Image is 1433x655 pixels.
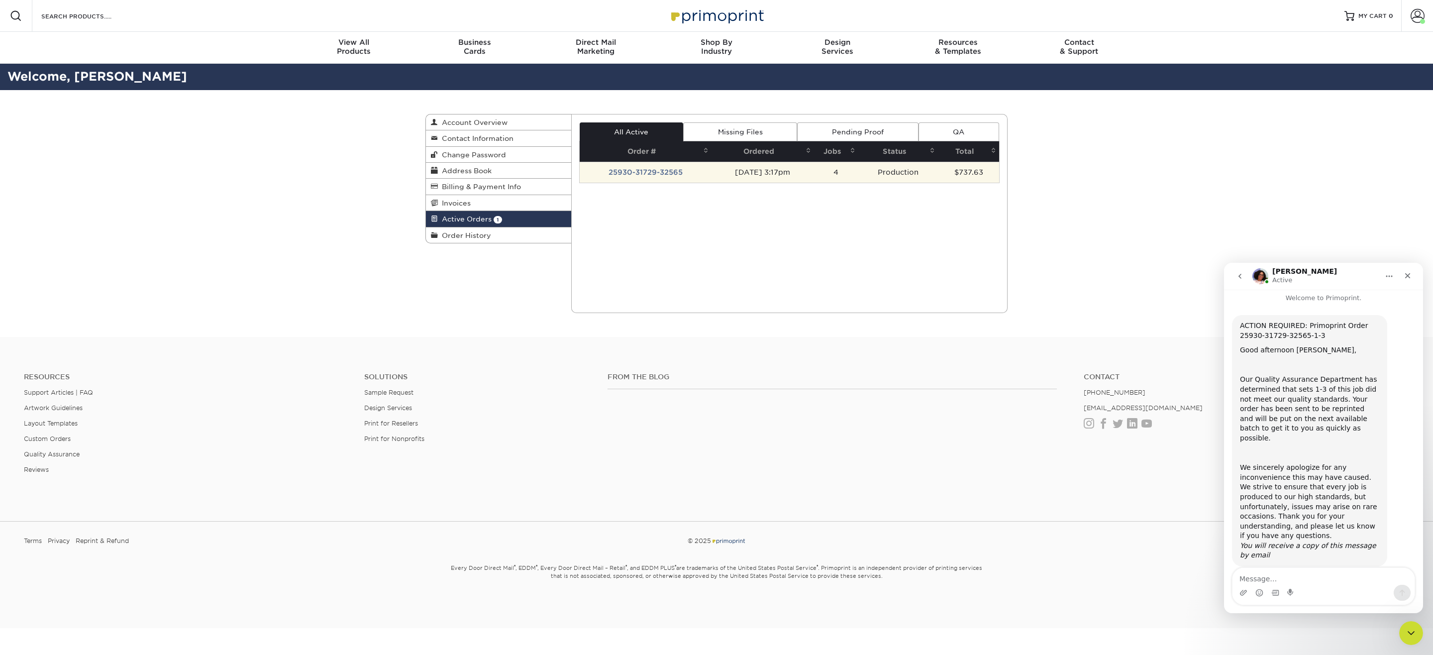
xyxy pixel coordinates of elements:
[777,32,898,64] a: DesignServices
[364,420,418,427] a: Print for Resellers
[364,373,593,381] h4: Solutions
[1084,373,1409,381] a: Contact
[535,38,656,56] div: Marketing
[494,216,502,223] span: 1
[656,38,777,47] span: Shop By
[536,564,537,569] sup: ®
[294,32,414,64] a: View AllProducts
[40,10,137,22] input: SEARCH PRODUCTS.....
[483,534,950,548] div: © 2025
[938,162,999,183] td: $737.63
[24,534,42,548] a: Terms
[712,141,814,162] th: Ordered
[438,215,492,223] span: Active Orders
[24,404,83,412] a: Artwork Guidelines
[294,38,414,47] span: View All
[438,167,492,175] span: Address Book
[438,231,491,239] span: Order History
[938,141,999,162] th: Total
[438,183,521,191] span: Billing & Payment Info
[426,179,571,195] a: Billing & Payment Info
[438,134,513,142] span: Contact Information
[1019,32,1139,64] a: Contact& Support
[777,38,898,47] span: Design
[364,404,412,412] a: Design Services
[675,564,676,569] sup: ®
[414,38,535,47] span: Business
[426,130,571,146] a: Contact Information
[580,162,712,183] td: 25930-31729-32565
[608,373,1057,381] h4: From the Blog
[24,466,49,473] a: Reviews
[426,147,571,163] a: Change Password
[414,32,535,64] a: BusinessCards
[814,162,859,183] td: 4
[656,32,777,64] a: Shop ByIndustry
[667,5,766,26] img: Primoprint
[426,195,571,211] a: Invoices
[1358,12,1387,20] span: MY CART
[76,534,129,548] a: Reprint & Refund
[1084,404,1203,412] a: [EMAIL_ADDRESS][DOMAIN_NAME]
[438,118,508,126] span: Account Overview
[1019,38,1139,47] span: Contact
[656,38,777,56] div: Industry
[535,32,656,64] a: Direct MailMarketing
[414,38,535,56] div: Cards
[580,122,683,141] a: All Active
[777,38,898,56] div: Services
[24,373,349,381] h4: Resources
[426,211,571,227] a: Active Orders 1
[426,227,571,243] a: Order History
[514,564,515,569] sup: ®
[24,450,80,458] a: Quality Assurance
[625,564,627,569] sup: ®
[683,122,797,141] a: Missing Files
[48,534,70,548] a: Privacy
[425,560,1008,604] small: Every Door Direct Mail , EDDM , Every Door Direct Mail – Retail , and EDDM PLUS are trademarks of...
[1399,621,1423,645] iframe: Intercom live chat
[24,420,78,427] a: Layout Templates
[426,163,571,179] a: Address Book
[712,162,814,183] td: [DATE] 3:17pm
[24,435,71,442] a: Custom Orders
[438,151,506,159] span: Change Password
[535,38,656,47] span: Direct Mail
[797,122,918,141] a: Pending Proof
[1224,263,1423,613] iframe: Intercom live chat
[1084,389,1145,396] a: [PHONE_NUMBER]
[898,38,1019,47] span: Resources
[711,537,746,545] img: Primoprint
[1389,12,1393,19] span: 0
[814,141,859,162] th: Jobs
[858,141,938,162] th: Status
[364,435,424,442] a: Print for Nonprofits
[24,389,93,396] a: Support Articles | FAQ
[580,141,712,162] th: Order #
[898,32,1019,64] a: Resources& Templates
[438,199,471,207] span: Invoices
[817,564,818,569] sup: ®
[294,38,414,56] div: Products
[919,122,999,141] a: QA
[364,389,413,396] a: Sample Request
